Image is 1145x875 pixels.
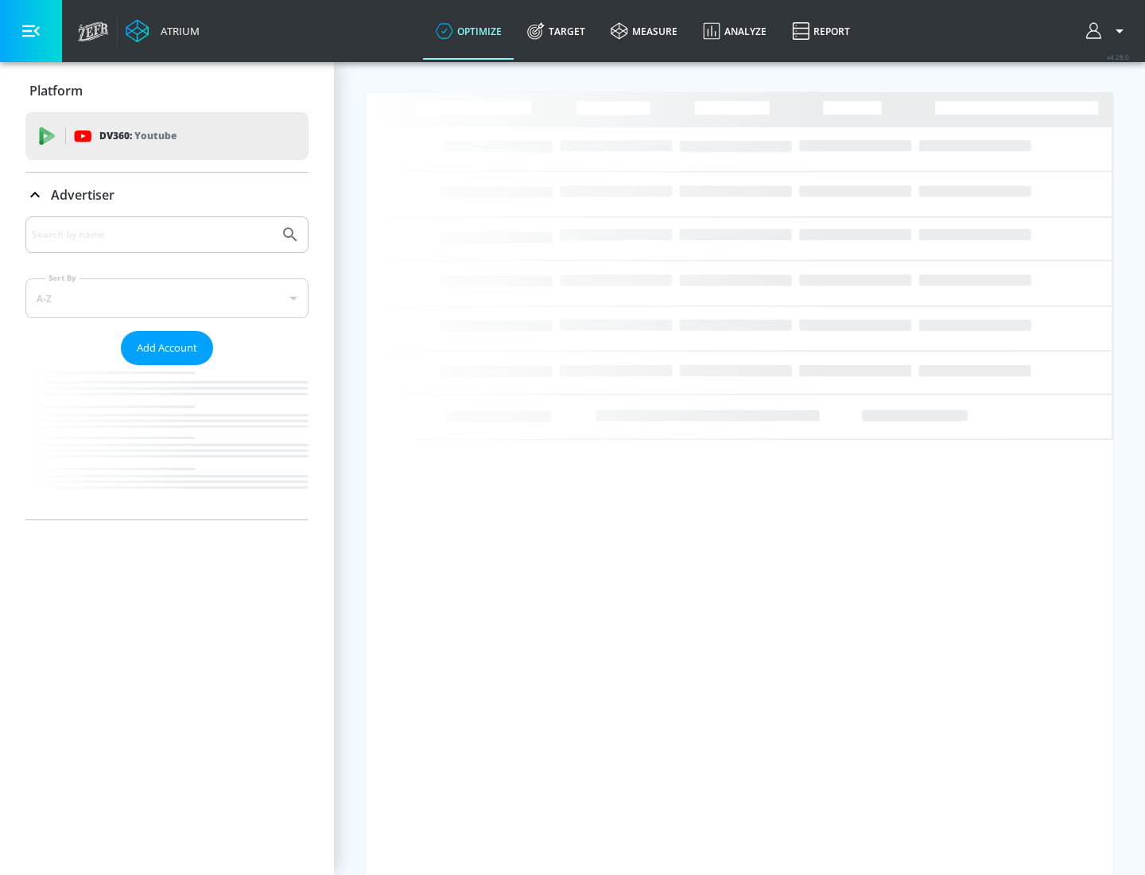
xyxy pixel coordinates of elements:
[514,2,598,60] a: Target
[45,273,80,283] label: Sort By
[25,365,309,519] nav: list of Advertiser
[25,216,309,519] div: Advertiser
[25,112,309,160] div: DV360: Youtube
[99,127,177,145] p: DV360:
[25,173,309,217] div: Advertiser
[51,186,114,204] p: Advertiser
[690,2,779,60] a: Analyze
[598,2,690,60] a: measure
[32,224,273,245] input: Search by name
[25,68,309,113] div: Platform
[25,278,309,318] div: A-Z
[126,19,200,43] a: Atrium
[1107,52,1129,61] span: v 4.28.0
[121,331,213,365] button: Add Account
[137,339,197,357] span: Add Account
[29,82,83,99] p: Platform
[134,127,177,144] p: Youtube
[423,2,514,60] a: optimize
[779,2,863,60] a: Report
[154,24,200,38] div: Atrium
